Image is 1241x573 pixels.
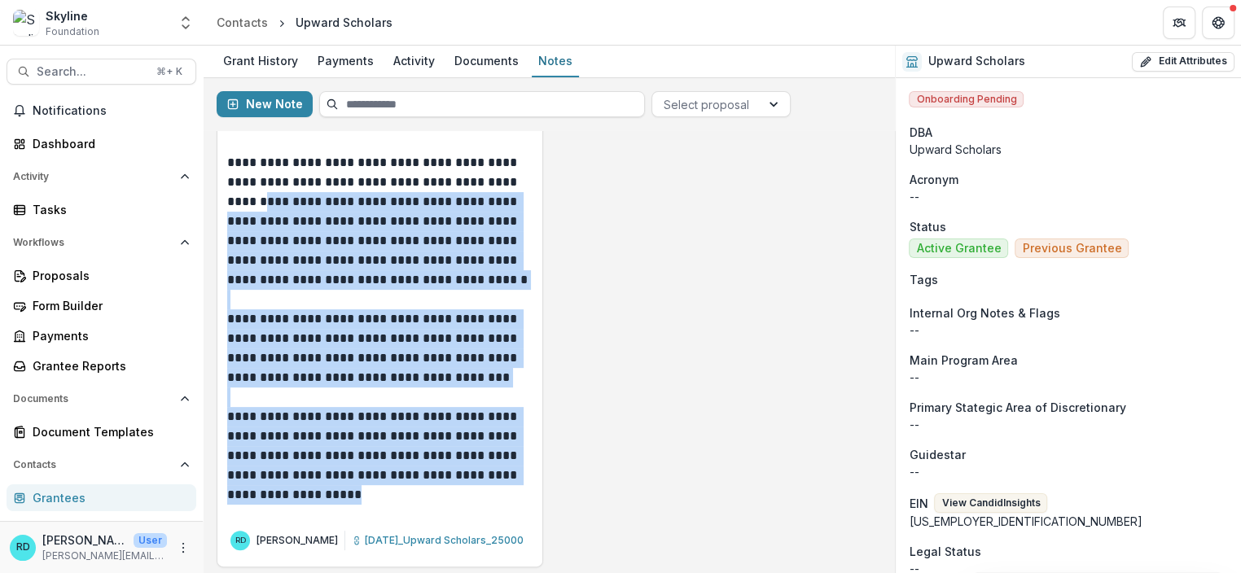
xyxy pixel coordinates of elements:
[33,135,183,152] div: Dashboard
[909,446,965,463] span: Guidestar
[13,171,173,182] span: Activity
[134,533,167,548] p: User
[33,267,183,284] div: Proposals
[13,237,173,248] span: Workflows
[909,369,1228,386] p: --
[311,49,380,72] div: Payments
[217,91,313,117] button: New Note
[257,533,338,548] p: [PERSON_NAME]
[42,549,167,563] p: [PERSON_NAME][EMAIL_ADDRESS][DOMAIN_NAME]
[928,55,1025,68] h2: Upward Scholars
[7,59,196,85] button: Search...
[909,352,1017,369] span: Main Program Area
[311,46,380,77] a: Payments
[235,536,246,545] div: Raquel Donoso
[37,65,147,79] span: Search...
[1132,52,1234,72] button: Edit Attributes
[909,218,945,235] span: Status
[532,46,579,77] a: Notes
[217,46,305,77] a: Grant History
[352,533,524,548] a: [DATE]_Upward Scholars_25000
[909,321,1228,339] p: --
[13,393,173,405] span: Documents
[7,418,196,445] a: Document Templates
[33,327,183,344] div: Payments
[1163,7,1195,39] button: Partners
[153,63,186,81] div: ⌘ + K
[33,423,183,440] div: Document Templates
[7,514,196,541] a: Communications
[448,49,525,72] div: Documents
[13,459,173,470] span: Contacts
[33,297,183,314] div: Form Builder
[532,49,579,72] div: Notes
[33,104,190,118] span: Notifications
[7,352,196,379] a: Grantee Reports
[7,164,196,190] button: Open Activity
[16,542,30,553] div: Raquel Donoso
[909,416,1228,433] p: --
[448,46,525,77] a: Documents
[217,49,305,72] div: Grant History
[33,489,183,506] div: Grantees
[7,452,196,478] button: Open Contacts
[7,130,196,157] a: Dashboard
[13,10,39,36] img: Skyline
[7,262,196,289] a: Proposals
[909,543,980,560] span: Legal Status
[1022,242,1121,256] span: Previous Grantee
[46,7,99,24] div: Skyline
[909,399,1125,416] span: Primary Stategic Area of Discretionary
[7,292,196,319] a: Form Builder
[909,91,1024,107] span: Onboarding Pending
[7,484,196,511] a: Grantees
[387,49,441,72] div: Activity
[909,495,927,512] p: EIN
[33,357,183,374] div: Grantee Reports
[909,124,932,141] span: DBA
[173,538,193,558] button: More
[909,271,937,288] span: Tags
[1202,7,1234,39] button: Get Help
[909,513,1228,530] div: [US_EMPLOYER_IDENTIFICATION_NUMBER]
[296,14,392,31] div: Upward Scholars
[365,534,524,546] span: [DATE]_Upward Scholars_25000
[46,24,99,39] span: Foundation
[7,322,196,349] a: Payments
[909,141,1228,158] div: Upward Scholars
[7,386,196,412] button: Open Documents
[909,304,1059,321] span: Internal Org Notes & Flags
[210,11,274,34] a: Contacts
[909,171,958,188] span: Acronym
[934,493,1047,513] button: View CandidInsights
[909,463,1228,480] div: --
[7,230,196,256] button: Open Workflows
[42,531,127,549] p: [PERSON_NAME]
[387,46,441,77] a: Activity
[33,519,183,536] div: Communications
[909,188,1228,205] p: --
[174,7,197,39] button: Open entity switcher
[7,196,196,223] a: Tasks
[217,14,268,31] div: Contacts
[210,11,399,34] nav: breadcrumb
[7,98,196,124] button: Notifications
[33,201,183,218] div: Tasks
[916,242,1001,256] span: Active Grantee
